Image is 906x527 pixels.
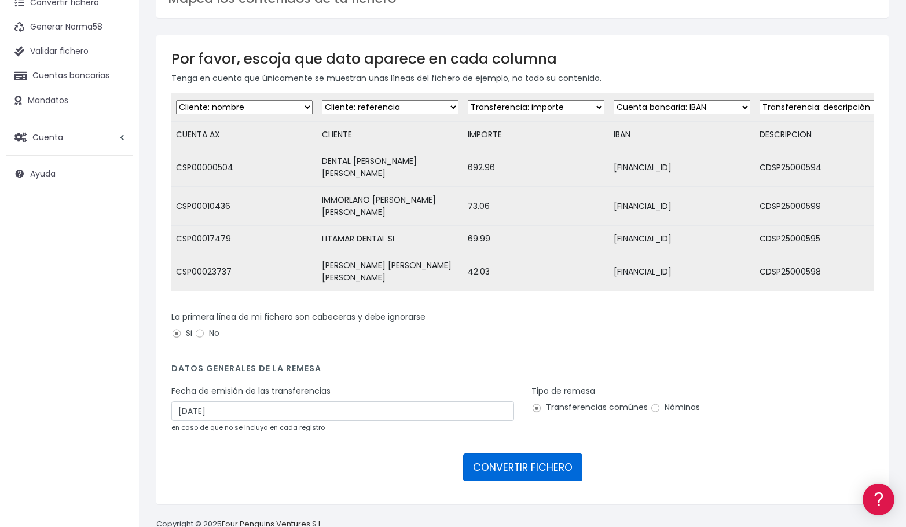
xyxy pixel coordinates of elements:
td: 42.03 [463,252,609,291]
div: Programadores [12,278,220,289]
td: [PERSON_NAME] [PERSON_NAME] [PERSON_NAME] [317,252,463,291]
div: Facturación [12,230,220,241]
td: [FINANCIAL_ID] [609,187,755,226]
a: Videotutoriales [12,182,220,200]
a: API [12,296,220,314]
span: Cuenta [32,131,63,142]
label: La primera línea de mi fichero son cabeceras y debe ignorarse [171,311,426,323]
label: No [195,327,219,339]
button: CONVERTIR FICHERO [463,453,582,481]
td: CUENTA AX [171,122,317,148]
a: Ayuda [6,162,133,186]
td: LITAMAR DENTAL SL [317,226,463,252]
td: CDSP25000599 [755,187,901,226]
p: Tenga en cuenta que únicamente se muestran unas líneas del fichero de ejemplo, no todo su contenido. [171,72,874,85]
td: [FINANCIAL_ID] [609,252,755,291]
td: 73.06 [463,187,609,226]
td: DENTAL [PERSON_NAME] [PERSON_NAME] [317,148,463,187]
td: 692.96 [463,148,609,187]
td: IBAN [609,122,755,148]
a: POWERED BY ENCHANT [159,334,223,345]
td: CSP00023737 [171,252,317,291]
div: Información general [12,80,220,92]
a: Generar Norma58 [6,15,133,39]
td: IMPORTE [463,122,609,148]
small: en caso de que no se incluya en cada registro [171,423,325,432]
td: CDSP25000598 [755,252,901,291]
a: Formatos [12,147,220,164]
a: Problemas habituales [12,164,220,182]
h3: Por favor, escoja que dato aparece en cada columna [171,50,874,67]
div: Convertir ficheros [12,128,220,139]
td: IMMORLANO [PERSON_NAME] [PERSON_NAME] [317,187,463,226]
a: Cuenta [6,125,133,149]
label: Nóminas [650,401,700,413]
td: CDSP25000595 [755,226,901,252]
label: Si [171,327,192,339]
button: Contáctanos [12,310,220,330]
td: [FINANCIAL_ID] [609,148,755,187]
td: CSP00010436 [171,187,317,226]
td: CSP00000504 [171,148,317,187]
a: Validar fichero [6,39,133,64]
span: Ayuda [30,168,56,180]
label: Transferencias comúnes [531,401,648,413]
a: Información general [12,98,220,116]
h4: Datos generales de la remesa [171,364,874,379]
label: Tipo de remesa [531,385,595,397]
td: DESCRIPCION [755,122,901,148]
a: Cuentas bancarias [6,64,133,88]
td: CDSP25000594 [755,148,901,187]
td: [FINANCIAL_ID] [609,226,755,252]
td: 69.99 [463,226,609,252]
a: General [12,248,220,266]
a: Perfiles de empresas [12,200,220,218]
a: Mandatos [6,89,133,113]
label: Fecha de emisión de las transferencias [171,385,331,397]
td: CSP00017479 [171,226,317,252]
td: CLIENTE [317,122,463,148]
